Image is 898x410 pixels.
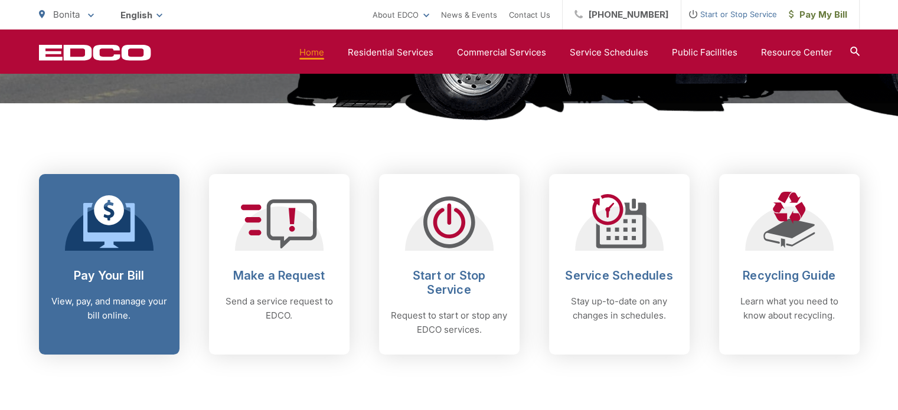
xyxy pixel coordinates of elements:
a: Make a Request Send a service request to EDCO. [209,174,350,355]
p: Send a service request to EDCO. [221,294,338,323]
a: Home [299,45,324,60]
a: Contact Us [509,8,550,22]
a: About EDCO [373,8,429,22]
a: EDCD logo. Return to the homepage. [39,44,151,61]
a: Residential Services [348,45,433,60]
h2: Start or Stop Service [391,268,508,297]
span: Bonita [53,9,80,20]
p: View, pay, and manage your bill online. [51,294,168,323]
a: Public Facilities [672,45,737,60]
a: Commercial Services [457,45,546,60]
a: Pay Your Bill View, pay, and manage your bill online. [39,174,179,355]
span: Pay My Bill [789,8,847,22]
a: Recycling Guide Learn what you need to know about recycling. [719,174,860,355]
h2: Service Schedules [561,268,678,283]
a: News & Events [441,8,497,22]
a: Service Schedules Stay up-to-date on any changes in schedules. [549,174,690,355]
span: English [112,5,171,25]
h2: Make a Request [221,268,338,283]
p: Stay up-to-date on any changes in schedules. [561,294,678,323]
p: Request to start or stop any EDCO services. [391,309,508,337]
a: Service Schedules [570,45,648,60]
p: Learn what you need to know about recycling. [731,294,848,323]
a: Resource Center [761,45,832,60]
h2: Pay Your Bill [51,268,168,283]
h2: Recycling Guide [731,268,848,283]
